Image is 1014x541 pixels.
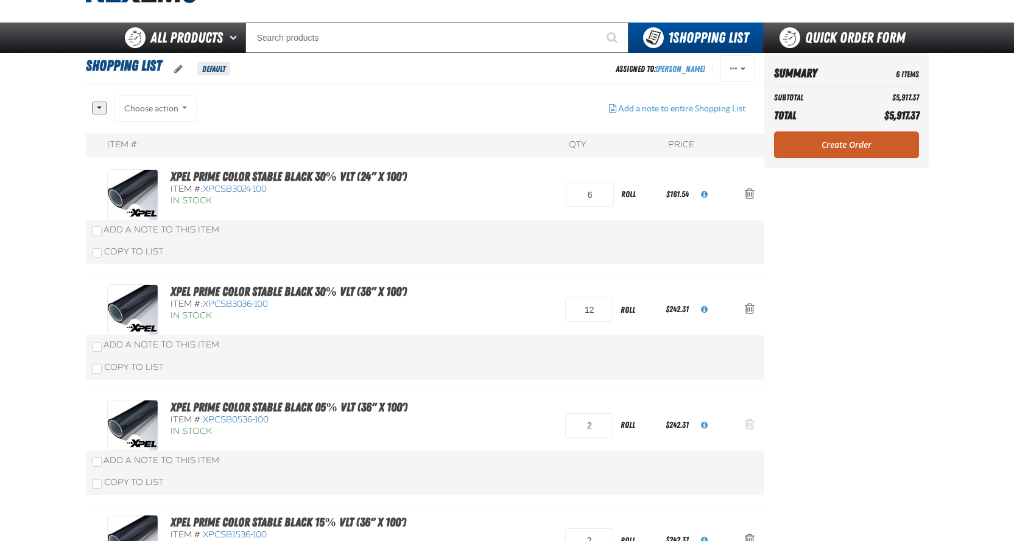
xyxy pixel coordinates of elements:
[164,56,192,83] button: oro.shoppinglist.label.edit.tooltip
[203,529,267,540] span: XPCSB1536-100
[171,310,407,322] div: In Stock
[171,426,407,438] div: In Stock
[92,457,102,467] input: Add a Note to This Item
[92,248,102,258] input: Copy To List
[569,139,586,151] div: QTY
[92,477,164,487] label: Copy To List
[666,420,689,430] span: $242.31
[565,413,613,438] input: Product Quantity
[854,89,919,106] td: $5,917.37
[245,23,628,53] input: Search
[92,342,102,352] input: Add a Note to This Item
[656,64,705,74] a: [PERSON_NAME]
[668,29,673,46] strong: 1
[666,304,689,314] span: $242.31
[691,181,717,208] button: View All Prices for XPCSB3024-100
[92,226,102,236] input: Add a Note to This Item
[104,340,219,350] span: Add a Note to This Item
[599,95,755,122] button: Add a note to entire Shopping List
[668,139,694,151] div: Price
[854,63,919,84] td: 6 Items
[565,298,613,322] input: Product Quantity
[614,181,664,208] div: roll
[171,400,407,414] a: XPEL PRIME Color Stable Black 05% VLT (36" x 100')
[598,23,628,53] button: Start Searching
[691,296,717,323] button: View All Prices for XPCSB3036-100
[92,479,102,489] input: Copy To List
[171,529,406,541] div: Item #:
[203,184,267,194] span: XPCSB3024-100
[666,189,689,199] span: $161.54
[171,414,407,426] div: Item #:
[171,184,407,195] div: Item #:
[613,411,663,439] div: roll
[92,362,164,372] label: Copy To List
[735,412,764,439] button: Action Remove XPEL PRIME Color Stable Black 05% VLT (36&quot; x 100&#039;) from Shopping List
[203,414,269,425] span: XPCSB0536-100
[171,284,407,299] a: XPEL PRIME Color Stable Black 30% VLT (36" x 100')
[668,29,748,46] span: Shopping List
[86,57,161,74] span: Shopping List
[92,246,164,257] label: Copy To List
[774,63,854,84] th: Summary
[171,169,407,184] a: XPEL PRIME Color Stable Black 30% VLT (24" x 100')
[203,299,268,309] span: XPCSB3036-100
[774,106,854,125] th: Total
[566,183,614,207] input: Product Quantity
[774,131,919,158] a: Create Order
[104,225,219,235] span: Add a Note to This Item
[735,181,764,208] button: Action Remove XPEL PRIME Color Stable Black 30% VLT (24&quot; x 100&#039;) from Shopping List
[884,109,919,122] span: $5,917.37
[171,195,407,207] div: In Stock
[763,23,928,53] a: Quick Order Form
[104,455,219,466] span: Add a Note to This Item
[225,23,245,53] button: Open All Products pages
[171,515,406,529] a: XPEL PRIME Color Stable Black 15% VLT (36" x 100')
[613,296,663,324] div: roll
[735,296,764,323] button: Action Remove XPEL PRIME Color Stable Black 30% VLT (36&quot; x 100&#039;) from Shopping List
[92,364,102,374] input: Copy To List
[150,27,223,49] span: All Products
[616,61,705,77] div: Assigned To:
[171,299,407,310] div: Item #:
[720,55,755,82] button: Actions of Shopping List
[691,412,717,439] button: View All Prices for XPCSB0536-100
[774,89,854,106] th: Subtotal
[197,62,230,75] span: Default
[628,23,763,53] button: You have 1 Shopping List. Open to view details
[107,139,139,151] div: Item #:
